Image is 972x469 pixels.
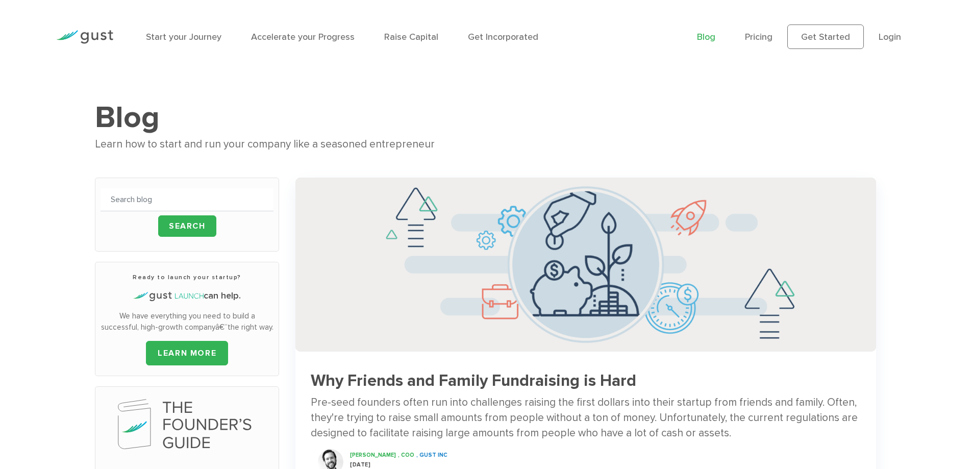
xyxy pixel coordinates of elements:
a: Blog [697,32,715,42]
p: We have everything you need to build a successful, high-growth companyâ€”the right way. [101,310,273,333]
span: [DATE] [350,461,370,468]
a: LEARN MORE [146,341,228,365]
a: Login [879,32,901,42]
h3: Ready to launch your startup? [101,273,273,282]
span: , COO [398,452,414,458]
div: Learn how to start and run your company like a seasoned entrepreneur [95,136,877,153]
a: Raise Capital [384,32,438,42]
img: Successful Startup Founders Invest In Their Own Ventures 0742d64fd6a698c3cfa409e71c3cc4e5620a7e72... [295,178,876,352]
a: Pricing [745,32,772,42]
input: Search [158,215,216,237]
a: Start your Journey [146,32,221,42]
span: [PERSON_NAME] [350,452,396,458]
input: Search blog [101,188,273,211]
h4: can help. [101,289,273,303]
a: Get Started [787,24,864,49]
h3: Why Friends and Family Fundraising is Hard [311,372,861,390]
a: Get Incorporated [468,32,538,42]
div: Pre-seed founders often run into challenges raising the first dollars into their startup from fri... [311,395,861,441]
h1: Blog [95,99,877,136]
img: Gust Logo [56,30,113,44]
a: Accelerate your Progress [251,32,355,42]
span: , Gust INC [416,452,447,458]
